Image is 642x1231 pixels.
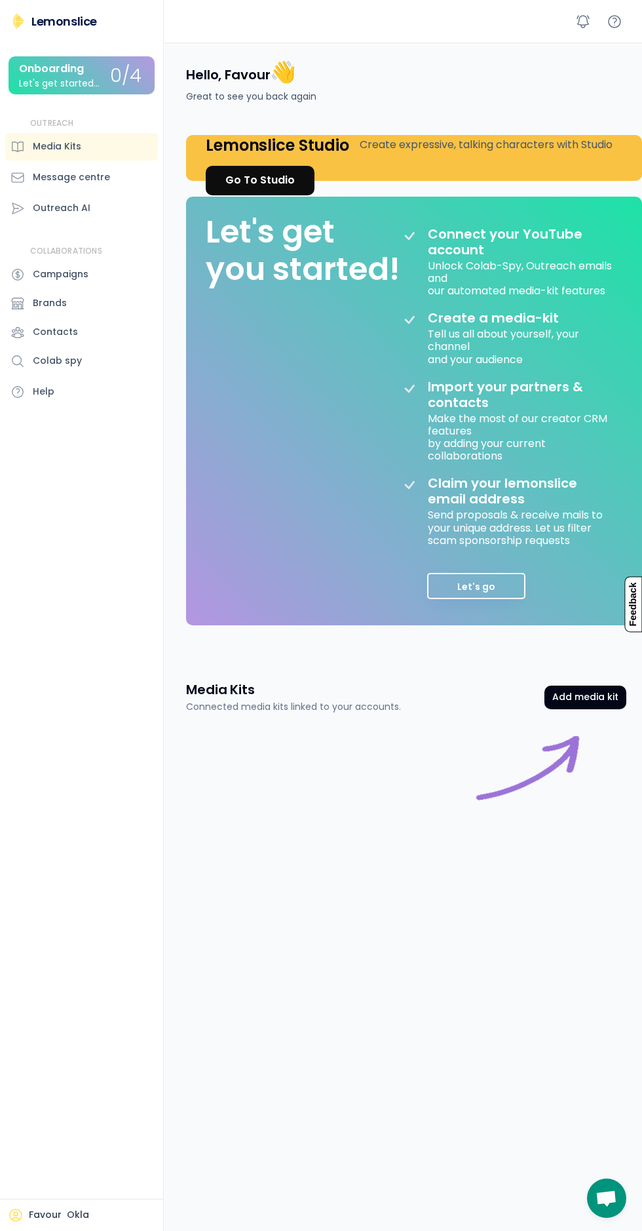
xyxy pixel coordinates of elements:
div: Message centre [33,170,110,184]
a: Go To Studio [206,166,314,195]
div: Tell us all about yourself, your channel and your audience [428,326,613,366]
div: Create expressive, talking characters with Studio [360,137,613,153]
div: Onboarding [19,63,84,75]
img: connect%20image%20purple.gif [469,730,587,848]
div: Outreach AI [33,201,90,215]
div: Contacts [33,325,78,339]
div: Create a media-kit [428,310,592,326]
div: Brands [33,296,67,310]
div: Make the most of our creator CRM features by adding your current collaborations [428,410,613,463]
div: Claim your lemonslice email address [428,475,613,507]
div: Connect your YouTube account [428,226,613,258]
div: Let's get you started! [206,213,400,288]
div: 0/4 [110,66,142,87]
img: Lemonslice [10,13,26,29]
div: Import your partners & contacts [428,379,613,410]
div: Send proposals & receive mails to your unique address. Let us filter scam sponsorship requests [428,507,613,547]
div: Colab spy [33,354,82,368]
div: OUTREACH [30,118,74,129]
div: Go To Studio [225,172,295,188]
div: Campaigns [33,267,88,281]
h4: Hello, Favour [186,58,296,86]
div: Start here [469,730,587,848]
button: Add media kit [544,686,626,709]
h4: Lemonslice Studio [206,135,349,155]
div: Favour Okla [29,1209,89,1222]
font: 👋 [270,57,296,87]
div: Media Kits [33,140,81,153]
div: COLLABORATIONS [30,246,102,257]
div: Help [33,385,54,399]
div: Great to see you back again [186,90,316,104]
div: Let's get started... [19,79,100,88]
button: Let's go [427,573,525,599]
div: Lemonslice [31,13,97,29]
div: Unlock Colab-Spy, Outreach emails and our automated media-kit features [428,258,613,298]
h3: Media Kits [186,680,255,699]
div: Open chat [587,1179,626,1218]
div: Connected media kits linked to your accounts. [186,700,401,714]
